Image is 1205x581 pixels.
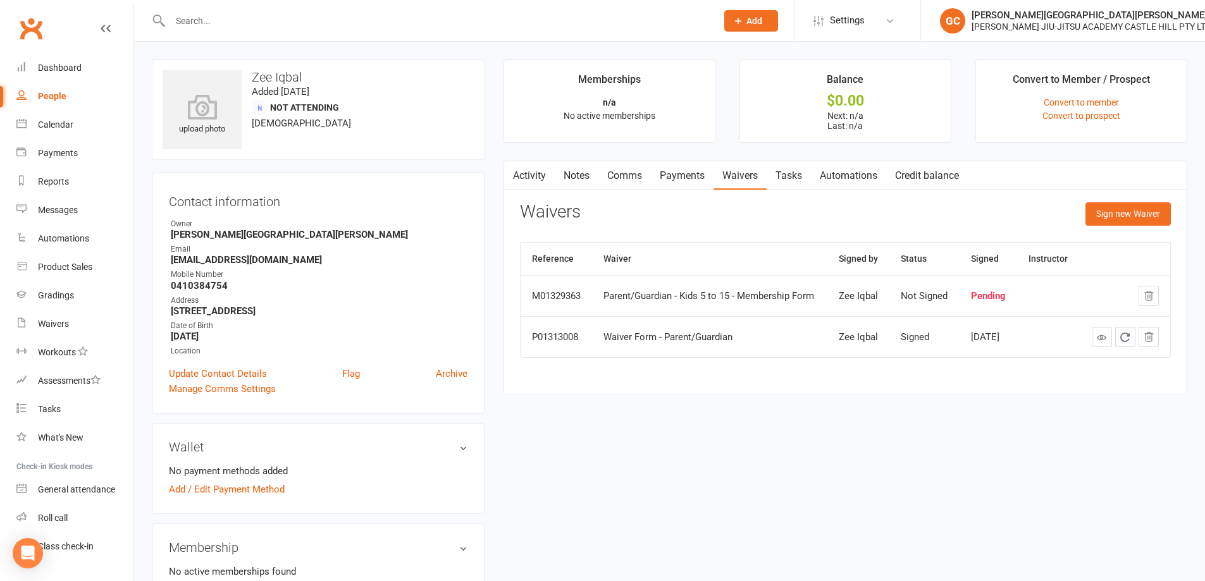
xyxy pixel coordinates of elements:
[169,564,467,579] p: No active memberships found
[252,118,351,129] span: [DEMOGRAPHIC_DATA]
[746,16,762,26] span: Add
[1017,243,1080,275] th: Instructor
[16,310,133,338] a: Waivers
[1013,71,1150,94] div: Convert to Member / Prospect
[827,71,863,94] div: Balance
[16,196,133,224] a: Messages
[16,139,133,168] a: Payments
[169,366,267,381] a: Update Contact Details
[163,70,474,84] h3: Zee Iqbal
[169,482,285,497] a: Add / Edit Payment Method
[889,243,960,275] th: Status
[827,243,890,275] th: Signed by
[38,432,83,443] div: What's New
[532,291,581,302] div: M01329363
[171,331,467,342] strong: [DATE]
[252,86,309,97] time: Added [DATE]
[38,63,82,73] div: Dashboard
[38,205,78,215] div: Messages
[603,291,815,302] div: Parent/Guardian - Kids 5 to 15 - Membership Form
[171,229,467,240] strong: [PERSON_NAME][GEOGRAPHIC_DATA][PERSON_NAME]
[724,10,778,32] button: Add
[16,338,133,367] a: Workouts
[714,161,767,190] a: Waivers
[38,262,92,272] div: Product Sales
[38,176,69,187] div: Reports
[811,161,886,190] a: Automations
[16,82,133,111] a: People
[171,345,467,357] div: Location
[16,395,133,424] a: Tasks
[830,6,865,35] span: Settings
[38,119,73,130] div: Calendar
[13,538,43,568] div: Open Intercom Messenger
[169,541,467,554] h3: Membership
[564,111,655,121] span: No active memberships
[171,254,467,266] strong: [EMAIL_ADDRESS][DOMAIN_NAME]
[38,233,89,243] div: Automations
[960,243,1018,275] th: Signed
[16,367,133,395] a: Assessments
[504,161,555,190] a: Activity
[16,54,133,82] a: Dashboard
[171,280,467,291] strong: 0410384754
[751,111,939,131] p: Next: n/a Last: n/a
[163,94,242,136] div: upload photo
[16,253,133,281] a: Product Sales
[16,424,133,452] a: What's New
[521,243,593,275] th: Reference
[342,366,360,381] a: Flag
[16,532,133,561] a: Class kiosk mode
[767,161,811,190] a: Tasks
[169,463,467,479] li: No payment methods added
[598,161,651,190] a: Comms
[1085,202,1171,225] button: Sign new Waiver
[520,202,581,222] h3: Waivers
[16,168,133,196] a: Reports
[1042,111,1120,121] a: Convert to prospect
[901,291,948,302] div: Not Signed
[16,281,133,310] a: Gradings
[171,243,467,255] div: Email
[38,347,76,357] div: Workouts
[38,319,69,329] div: Waivers
[169,381,276,396] a: Manage Comms Settings
[15,13,47,44] a: Clubworx
[578,71,641,94] div: Memberships
[38,376,101,386] div: Assessments
[532,332,581,343] div: P01313008
[971,332,1006,343] div: [DATE]
[16,111,133,139] a: Calendar
[169,190,467,209] h3: Contact information
[886,161,968,190] a: Credit balance
[940,8,965,34] div: GC
[16,504,133,532] a: Roll call
[555,161,598,190] a: Notes
[171,305,467,317] strong: [STREET_ADDRESS]
[38,513,68,523] div: Roll call
[751,94,939,107] div: $0.00
[38,91,66,101] div: People
[901,332,948,343] div: Signed
[651,161,714,190] a: Payments
[171,218,467,230] div: Owner
[38,404,61,414] div: Tasks
[592,243,827,275] th: Waiver
[16,224,133,253] a: Automations
[38,541,94,551] div: Class check-in
[436,366,467,381] a: Archive
[603,332,815,343] div: Waiver Form - Parent/Guardian
[166,12,708,30] input: Search...
[171,295,467,307] div: Address
[171,320,467,332] div: Date of Birth
[38,484,115,494] div: General attendance
[38,290,74,300] div: Gradings
[839,332,879,343] div: Zee Iqbal
[270,102,339,113] span: Not Attending
[839,291,879,302] div: Zee Iqbal
[971,291,1006,302] div: Pending
[38,148,78,158] div: Payments
[16,475,133,504] a: General attendance kiosk mode
[1044,97,1119,107] a: Convert to member
[171,269,467,281] div: Mobile Number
